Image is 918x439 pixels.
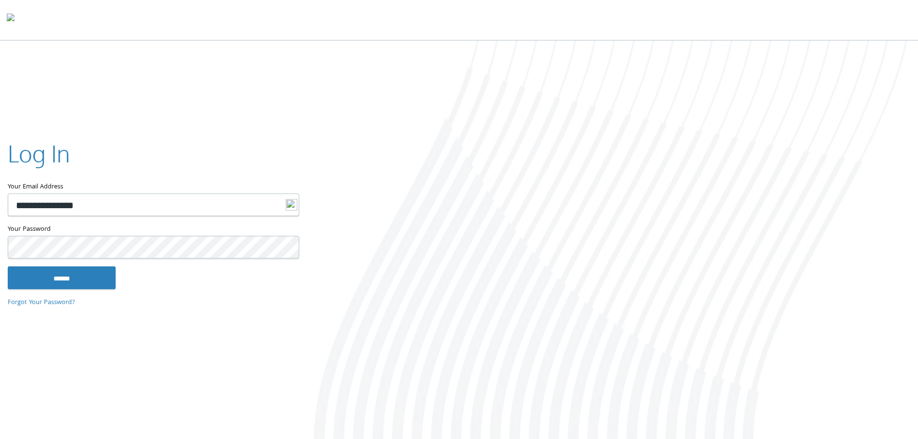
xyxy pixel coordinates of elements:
[8,224,298,236] label: Your Password
[280,199,292,211] keeper-lock: Open Keeper Popup
[7,10,14,29] img: todyl-logo-dark.svg
[8,137,70,170] h2: Log In
[286,199,297,211] img: logo-new.svg
[8,297,75,308] a: Forgot Your Password?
